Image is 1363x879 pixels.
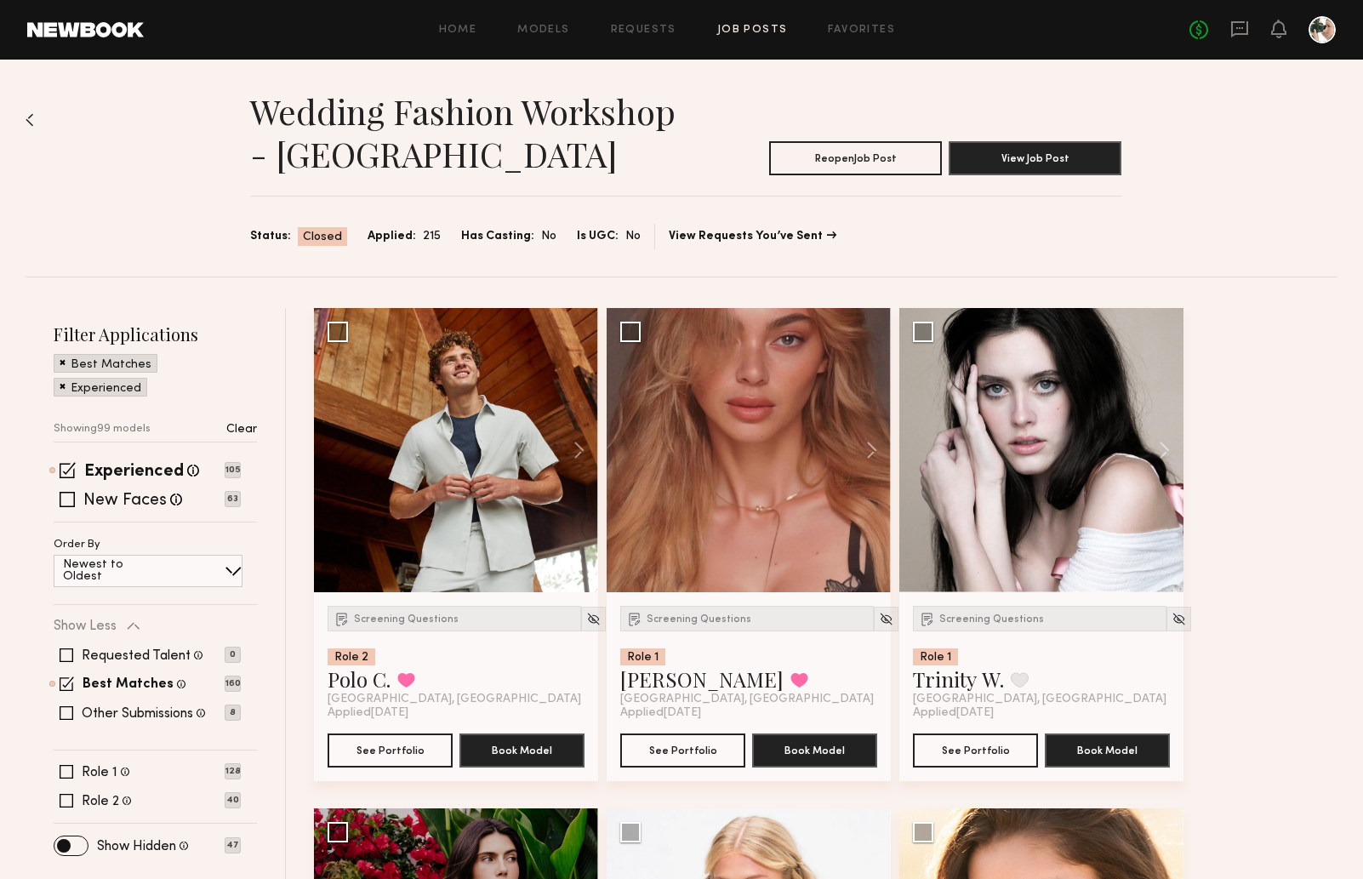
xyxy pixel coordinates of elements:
[828,25,895,36] a: Favorites
[577,227,619,246] span: Is UGC:
[225,491,241,507] p: 63
[717,25,788,36] a: Job Posts
[752,742,877,756] a: Book Model
[913,665,1004,693] a: Trinity W.
[328,693,581,706] span: [GEOGRAPHIC_DATA], [GEOGRAPHIC_DATA]
[82,766,117,779] label: Role 1
[913,648,958,665] div: Role 1
[83,678,174,692] label: Best Matches
[328,733,453,768] button: See Portfolio
[620,733,745,768] button: See Portfolio
[225,763,241,779] p: 128
[459,733,585,768] button: Book Model
[879,612,893,626] img: Unhide Model
[82,707,193,721] label: Other Submissions
[226,424,257,436] p: Clear
[328,648,375,665] div: Role 2
[354,614,459,625] span: Screening Questions
[423,227,441,246] span: 215
[517,25,569,36] a: Models
[620,706,877,720] div: Applied [DATE]
[63,559,164,583] p: Newest to Oldest
[626,610,643,627] img: Submission Icon
[541,227,556,246] span: No
[913,693,1166,706] span: [GEOGRAPHIC_DATA], [GEOGRAPHIC_DATA]
[71,359,151,371] p: Best Matches
[461,227,534,246] span: Has Casting:
[939,614,1044,625] span: Screening Questions
[97,840,176,853] label: Show Hidden
[1172,612,1186,626] img: Unhide Model
[303,229,342,246] span: Closed
[26,113,34,127] img: Back to previous page
[586,612,601,626] img: Unhide Model
[1045,742,1170,756] a: Book Model
[225,837,241,853] p: 47
[250,227,291,246] span: Status:
[82,795,119,808] label: Role 2
[225,705,241,721] p: 8
[82,649,191,663] label: Requested Talent
[625,227,641,246] span: No
[250,90,686,175] h1: Wedding Fashion Workshop - [GEOGRAPHIC_DATA]
[225,792,241,808] p: 40
[913,733,1038,768] button: See Portfolio
[620,648,665,665] div: Role 1
[949,141,1121,175] button: View Job Post
[1045,733,1170,768] button: Book Model
[611,25,676,36] a: Requests
[459,742,585,756] a: Book Model
[54,322,257,345] h2: Filter Applications
[71,383,141,395] p: Experienced
[620,693,874,706] span: [GEOGRAPHIC_DATA], [GEOGRAPHIC_DATA]
[83,493,167,510] label: New Faces
[225,462,241,478] p: 105
[752,733,877,768] button: Book Model
[913,706,1170,720] div: Applied [DATE]
[647,614,751,625] span: Screening Questions
[328,665,391,693] a: Polo C.
[54,539,100,551] p: Order By
[769,141,942,175] button: ReopenJob Post
[225,647,241,663] p: 0
[669,231,836,243] a: View Requests You’ve Sent
[368,227,416,246] span: Applied:
[54,424,151,435] p: Showing 99 models
[919,610,936,627] img: Submission Icon
[84,464,184,481] label: Experienced
[620,665,784,693] a: [PERSON_NAME]
[334,610,351,627] img: Submission Icon
[439,25,477,36] a: Home
[54,619,117,633] p: Show Less
[225,676,241,692] p: 160
[328,706,585,720] div: Applied [DATE]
